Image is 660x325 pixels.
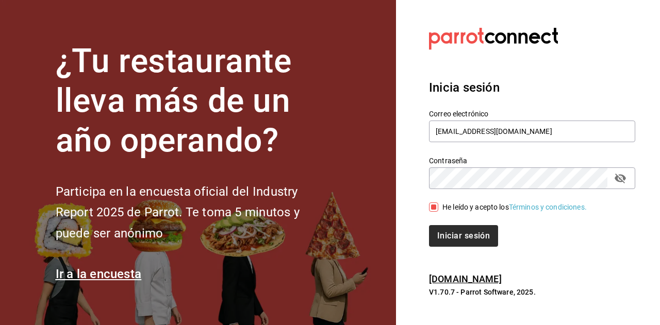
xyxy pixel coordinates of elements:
a: Términos y condiciones. [509,203,587,211]
input: Ingresa tu correo electrónico [429,121,635,142]
h3: Inicia sesión [429,78,635,97]
label: Contraseña [429,157,635,164]
button: Iniciar sesión [429,225,498,247]
div: He leído y acepto los [442,202,587,213]
a: Ir a la encuesta [56,267,142,281]
p: V1.70.7 - Parrot Software, 2025. [429,287,635,297]
label: Correo electrónico [429,110,635,117]
h1: ¿Tu restaurante lleva más de un año operando? [56,42,334,160]
button: passwordField [612,169,629,187]
h2: Participa en la encuesta oficial del Industry Report 2025 de Parrot. Te toma 5 minutos y puede se... [56,181,334,244]
a: [DOMAIN_NAME] [429,273,502,284]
